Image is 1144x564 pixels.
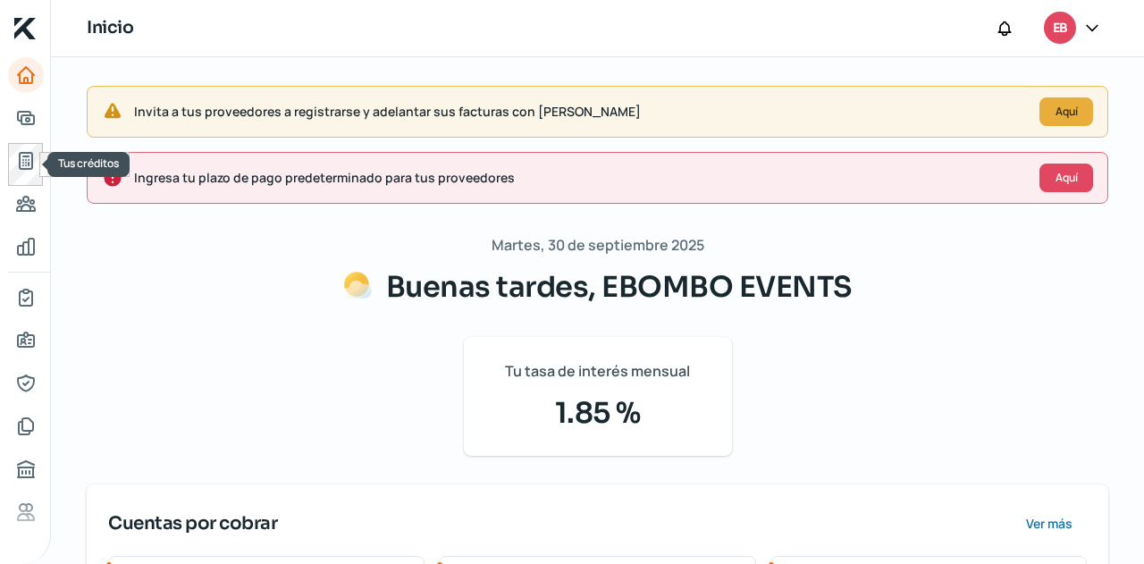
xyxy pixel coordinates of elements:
span: Ver más [1026,518,1072,530]
a: Representantes [8,366,44,401]
button: Ver más [1011,506,1087,542]
span: Buenas tardes, EBOMBO EVENTS [386,269,853,305]
a: Tus créditos [8,143,44,179]
span: Aquí [1056,106,1078,117]
button: Aquí [1039,97,1093,126]
span: Martes, 30 de septiembre 2025 [492,232,704,258]
img: Saludos [343,271,372,299]
span: 1.85 % [485,391,711,434]
a: Adelantar facturas [8,100,44,136]
a: Referencias [8,494,44,530]
span: Ingresa tu plazo de pago predeterminado para tus proveedores [134,166,1025,189]
span: Tus créditos [58,156,119,171]
a: Mis finanzas [8,229,44,265]
a: Mi contrato [8,280,44,316]
span: Invita a tus proveedores a registrarse y adelantar sus facturas con [PERSON_NAME] [134,100,1025,122]
a: Documentos [8,408,44,444]
h1: Inicio [87,15,133,41]
span: Aquí [1056,173,1078,183]
span: Cuentas por cobrar [108,510,277,537]
a: Inicio [8,57,44,93]
a: Buró de crédito [8,451,44,487]
span: Tu tasa de interés mensual [505,358,690,384]
button: Aquí [1039,164,1093,192]
span: EB [1053,18,1067,39]
a: Información general [8,323,44,358]
a: Pago a proveedores [8,186,44,222]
